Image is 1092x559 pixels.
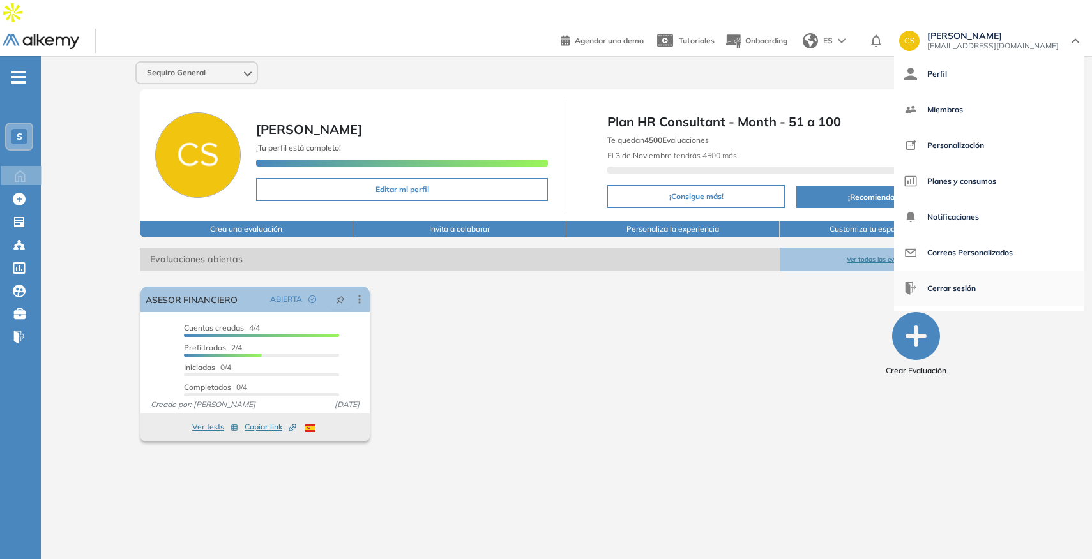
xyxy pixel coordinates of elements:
a: Notificaciones [904,202,1074,232]
span: Crear Evaluación [886,365,946,376]
button: Crear Evaluación [886,312,946,376]
button: Ver tests [192,419,238,435]
span: Personalización [927,130,984,161]
span: Creado por: [PERSON_NAME] [146,399,261,410]
img: icon [904,68,917,80]
img: icon [904,103,917,116]
i: - [11,76,26,78]
span: Sequiro General [147,68,206,78]
img: icon [904,175,917,188]
span: S [17,131,22,142]
span: ES [823,35,833,47]
button: Onboarding [725,27,787,55]
button: Personaliza la experiencia [566,221,780,237]
img: icon [904,246,917,259]
img: Foto de perfil [155,112,241,198]
span: Tutoriales [679,36,715,45]
button: Copiar link [245,419,296,435]
span: [PERSON_NAME] [256,121,362,137]
span: Correos Personalizados [927,237,1013,268]
span: Cuentas creadas [184,323,244,332]
img: ESP [305,424,315,432]
a: ASESOR FINANCIERO [146,287,237,312]
span: Notificaciones [927,202,979,232]
span: El tendrás 4500 más [607,151,737,160]
img: icon [904,282,917,295]
img: icon [904,211,917,223]
span: 2/4 [184,343,242,352]
span: Agendar una demo [575,36,644,45]
button: Invita a colaborar [353,221,566,237]
button: ¡Recomienda y gana! [796,186,975,208]
span: Planes y consumos [927,166,996,197]
a: Agendar una demo [561,32,644,47]
a: Miembros [904,94,1074,125]
button: Editar mi perfil [256,178,548,201]
button: ¡Consigue más! [607,185,784,208]
iframe: Chat Widget [862,411,1092,559]
button: Ver todas las evaluaciones [780,248,993,271]
span: [EMAIL_ADDRESS][DOMAIN_NAME] [927,41,1059,51]
span: [PERSON_NAME] [927,31,1059,41]
img: world [803,33,818,48]
span: Iniciadas [184,362,215,372]
a: Perfil [904,59,1074,89]
span: Completados [184,382,231,392]
img: Logo [3,34,79,50]
a: Planes y consumos [904,166,1074,197]
span: 4/4 [184,323,260,332]
span: pushpin [336,294,345,304]
span: Evaluaciones abiertas [140,248,780,271]
a: Personalización [904,130,1074,161]
img: arrow [838,38,846,43]
span: ABIERTA [270,294,302,305]
button: Customiza tu espacio de trabajo [780,221,993,237]
img: icon [904,139,917,152]
span: 0/4 [184,382,247,392]
span: ¡Tu perfil está completo! [256,143,341,153]
span: [DATE] [330,399,365,410]
span: check-circle [308,295,316,303]
button: pushpin [326,289,354,309]
span: Onboarding [745,36,787,45]
span: Copiar link [245,421,296,433]
button: Crea una evaluación [140,221,353,237]
a: Tutoriales [654,24,715,57]
span: 0/4 [184,362,231,372]
a: Correos Personalizados [904,237,1074,268]
button: Cerrar sesión [904,273,976,304]
div: Widget de chat [862,411,1092,559]
b: 3 de Noviembre [616,151,672,160]
span: Cerrar sesión [927,273,976,304]
span: Miembros [927,94,963,125]
span: Prefiltrados [184,343,226,352]
b: 4500 [644,135,662,145]
span: Te quedan Evaluaciones [607,135,709,145]
span: Plan HR Consultant - Month - 51 a 100 [607,112,974,131]
span: Perfil [927,59,947,89]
